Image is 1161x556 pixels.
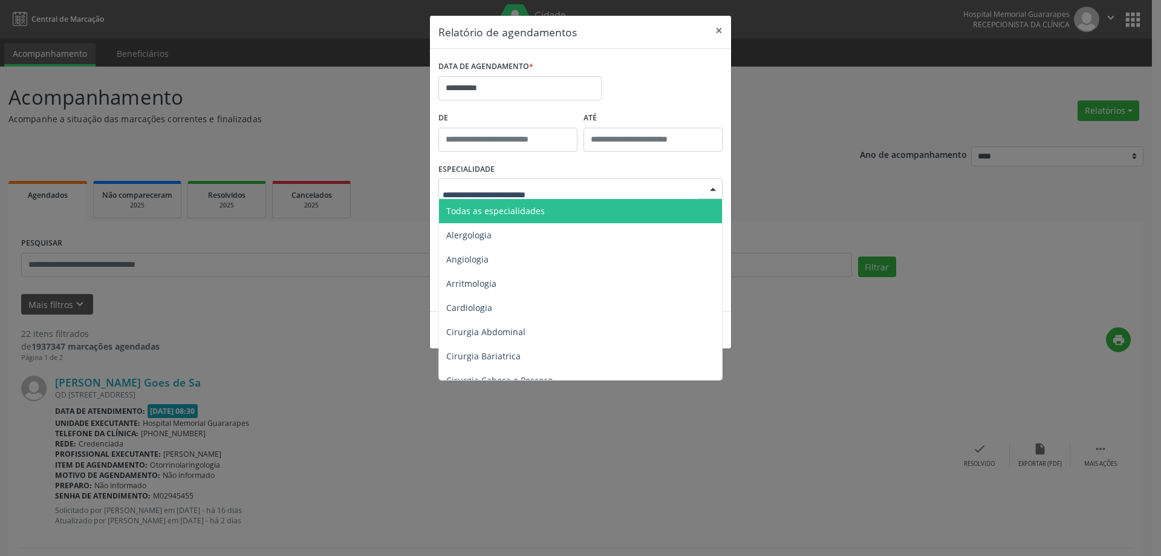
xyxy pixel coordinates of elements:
[446,205,545,217] span: Todas as especialidades
[446,278,496,289] span: Arritmologia
[446,374,553,386] span: Cirurgia Cabeça e Pescoço
[584,109,723,128] label: ATÉ
[707,16,731,45] button: Close
[446,229,492,241] span: Alergologia
[438,160,495,179] label: ESPECIALIDADE
[438,109,577,128] label: De
[446,326,525,338] span: Cirurgia Abdominal
[446,350,521,362] span: Cirurgia Bariatrica
[446,253,489,265] span: Angiologia
[446,302,492,313] span: Cardiologia
[438,24,577,40] h5: Relatório de agendamentos
[438,57,533,76] label: DATA DE AGENDAMENTO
